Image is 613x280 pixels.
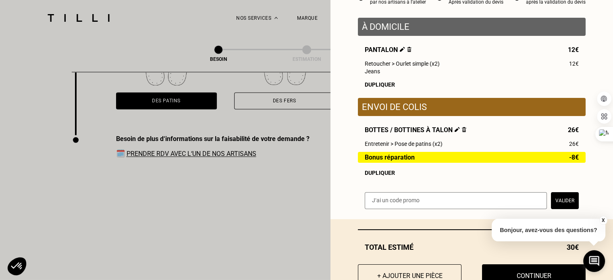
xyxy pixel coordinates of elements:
img: Éditer [400,47,405,52]
div: Dupliquer [365,81,579,88]
span: Retoucher > Ourlet simple (x2) [365,60,440,67]
img: Éditer [455,127,460,132]
span: 26€ [568,126,579,134]
span: 12€ [568,46,579,54]
img: Supprimer [407,47,411,52]
div: Total estimé [358,243,586,251]
span: Pantalon [365,46,411,54]
span: Bottes / Bottines à talon [365,126,466,134]
div: Dupliquer [365,170,579,176]
button: X [599,216,607,225]
p: Bonjour, avez-vous des questions? [492,219,605,241]
span: Bonus réparation [365,154,415,161]
span: Entretenir > Pose de patins (x2) [365,141,443,147]
p: À domicile [362,22,582,32]
span: 26€ [569,141,579,147]
p: Envoi de colis [362,102,582,112]
span: -8€ [569,154,579,161]
input: J‘ai un code promo [365,192,547,209]
img: Supprimer [462,127,466,132]
span: 12€ [569,60,579,67]
span: Jeans [365,68,380,75]
button: Valider [551,192,579,209]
